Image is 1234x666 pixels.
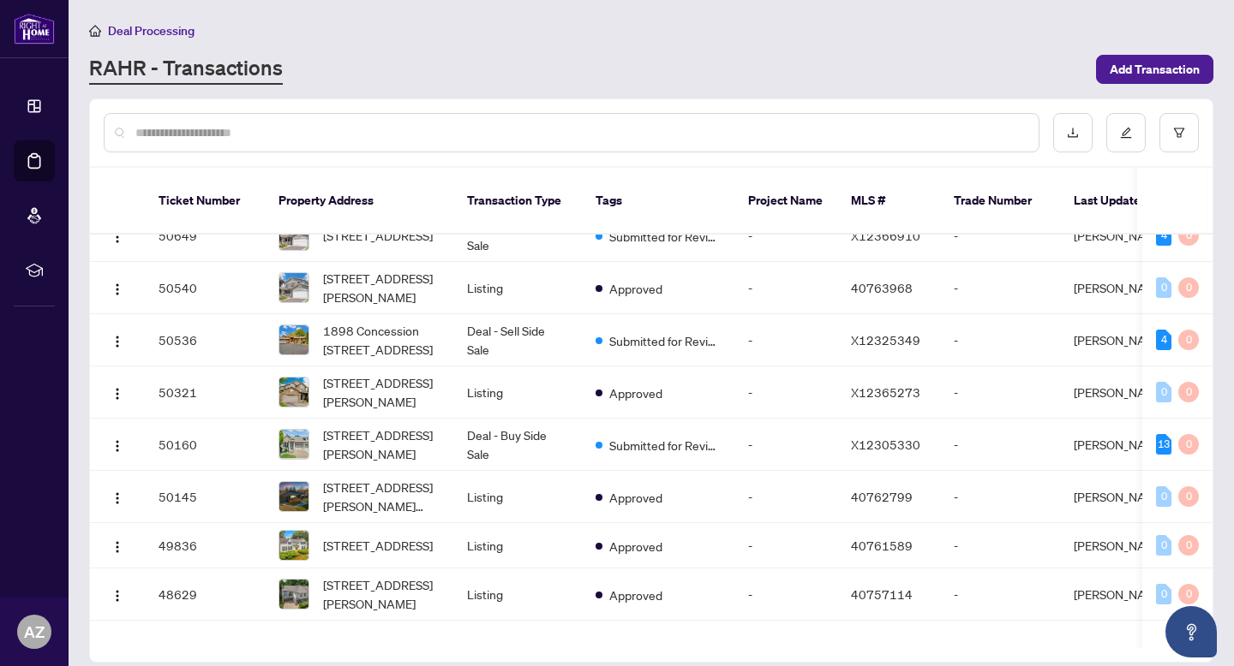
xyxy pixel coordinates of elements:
[734,366,837,419] td: -
[1156,277,1171,298] div: 0
[1053,113,1093,152] button: download
[734,314,837,366] td: -
[1178,486,1199,507] div: 0
[111,439,124,453] img: Logo
[453,419,582,471] td: Deal - Buy Side Sale
[323,478,440,515] span: [STREET_ADDRESS][PERSON_NAME][PERSON_NAME]
[609,384,662,402] span: Approved
[837,168,940,235] th: MLS #
[1060,262,1189,314] td: [PERSON_NAME]
[111,491,124,505] img: Logo
[111,540,124,554] img: Logo
[1060,419,1189,471] td: [PERSON_NAME]
[279,273,308,302] img: thumbnail-img
[940,568,1060,621] td: -
[1060,314,1189,366] td: [PERSON_NAME]
[279,221,308,250] img: thumbnail-img
[1120,127,1132,139] span: edit
[734,168,837,235] th: Project Name
[1106,113,1146,152] button: edit
[453,471,582,523] td: Listing
[323,575,440,613] span: [STREET_ADDRESS][PERSON_NAME]
[1096,55,1213,84] button: Add Transaction
[323,226,433,245] span: [STREET_ADDRESS]
[851,280,913,295] span: 40763968
[145,314,265,366] td: 50536
[609,227,721,246] span: Submitted for Review
[1156,225,1171,246] div: 4
[582,168,734,235] th: Tags
[14,13,55,45] img: logo
[851,437,920,452] span: X12305330
[609,586,662,604] span: Approved
[1178,434,1199,455] div: 0
[145,262,265,314] td: 50540
[1060,471,1189,523] td: [PERSON_NAME]
[1173,127,1185,139] span: filter
[145,366,265,419] td: 50321
[940,168,1060,235] th: Trade Number
[279,325,308,354] img: thumbnail-img
[453,366,582,419] td: Listing
[1178,584,1199,604] div: 0
[104,431,131,458] button: Logo
[940,314,1060,366] td: -
[1156,486,1171,507] div: 0
[734,568,837,621] td: -
[24,620,45,644] span: AZ
[145,168,265,235] th: Ticket Number
[279,430,308,459] img: thumbnail-img
[1178,382,1199,402] div: 0
[1178,535,1199,556] div: 0
[609,488,662,507] span: Approved
[453,168,582,235] th: Transaction Type
[104,274,131,301] button: Logo
[104,378,131,406] button: Logo
[1060,568,1189,621] td: [PERSON_NAME]
[734,262,837,314] td: -
[1159,113,1199,152] button: filter
[1165,606,1217,657] button: Open asap
[279,580,308,609] img: thumbnail-img
[851,586,913,602] span: 40757114
[145,419,265,471] td: 50160
[453,210,582,262] td: Deal - Sell Side Sale
[145,471,265,523] td: 50145
[145,210,265,262] td: 50649
[851,228,920,243] span: X12366910
[940,262,1060,314] td: -
[453,262,582,314] td: Listing
[104,326,131,354] button: Logo
[89,25,101,37] span: home
[104,483,131,510] button: Logo
[265,168,453,235] th: Property Address
[323,321,440,359] span: 1898 Concession [STREET_ADDRESS]
[453,523,582,568] td: Listing
[89,54,283,85] a: RAHR - Transactions
[323,269,440,306] span: [STREET_ADDRESS][PERSON_NAME]
[734,471,837,523] td: -
[940,366,1060,419] td: -
[104,222,131,249] button: Logo
[111,282,124,296] img: Logo
[734,210,837,262] td: -
[851,538,913,553] span: 40761589
[323,536,433,555] span: [STREET_ADDRESS]
[1060,210,1189,262] td: [PERSON_NAME]
[111,589,124,603] img: Logo
[145,568,265,621] td: 48629
[111,387,124,401] img: Logo
[1178,225,1199,246] div: 0
[453,314,582,366] td: Deal - Sell Side Sale
[1178,330,1199,350] div: 0
[1067,127,1079,139] span: download
[1156,584,1171,604] div: 0
[734,419,837,471] td: -
[940,523,1060,568] td: -
[111,230,124,244] img: Logo
[111,335,124,348] img: Logo
[609,436,721,455] span: Submitted for Review
[279,378,308,407] img: thumbnail-img
[940,419,1060,471] td: -
[279,531,308,560] img: thumbnail-img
